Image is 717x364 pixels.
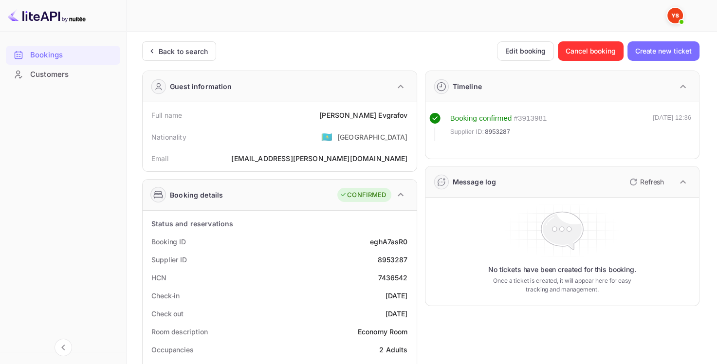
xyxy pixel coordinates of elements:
[340,190,386,200] div: CONFIRMED
[151,291,180,301] div: Check-in
[488,265,636,274] p: No tickets have been created for this booking.
[377,255,407,265] div: 8953287
[453,81,482,91] div: Timeline
[497,41,554,61] button: Edit booking
[151,327,207,337] div: Room description
[453,177,496,187] div: Message log
[170,81,232,91] div: Guest information
[151,273,166,283] div: HCN
[151,237,186,247] div: Booking ID
[321,128,332,146] span: United States
[151,132,186,142] div: Nationality
[558,41,624,61] button: Cancel booking
[627,41,699,61] button: Create new ticket
[6,46,120,64] a: Bookings
[159,46,208,56] div: Back to search
[640,177,664,187] p: Refresh
[151,153,168,164] div: Email
[30,50,115,61] div: Bookings
[231,153,407,164] div: [EMAIL_ADDRESS][PERSON_NAME][DOMAIN_NAME]
[151,218,233,229] div: Status and reservations
[667,8,683,23] img: Yandex Support
[485,127,510,137] span: 8953287
[151,110,182,120] div: Full name
[514,113,547,124] div: # 3913981
[30,69,115,80] div: Customers
[624,174,668,190] button: Refresh
[337,132,408,142] div: [GEOGRAPHIC_DATA]
[450,127,484,137] span: Supplier ID:
[151,345,194,355] div: Occupancies
[6,65,120,83] a: Customers
[653,113,691,141] div: [DATE] 12:36
[8,8,86,23] img: LiteAPI logo
[386,309,408,319] div: [DATE]
[450,113,512,124] div: Booking confirmed
[358,327,408,337] div: Economy Room
[319,110,407,120] div: [PERSON_NAME] Evgrafov
[386,291,408,301] div: [DATE]
[379,345,407,355] div: 2 Adults
[370,237,407,247] div: eghA7asR0
[6,65,120,84] div: Customers
[151,309,184,319] div: Check out
[151,255,187,265] div: Supplier ID
[55,339,72,356] button: Collapse navigation
[378,273,407,283] div: 7436542
[489,276,635,294] p: Once a ticket is created, it will appear here for easy tracking and management.
[170,190,223,200] div: Booking details
[6,46,120,65] div: Bookings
